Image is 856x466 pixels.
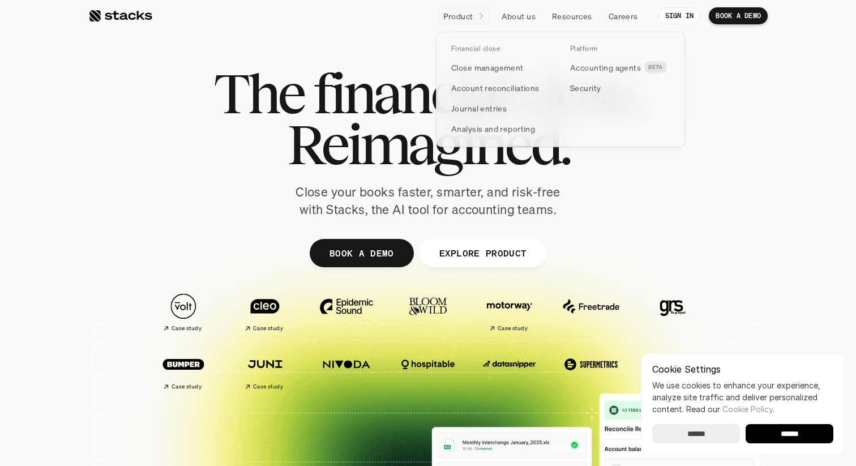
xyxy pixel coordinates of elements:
[563,57,677,78] a: Accounting agentsBETA
[652,365,833,374] p: Cookie Settings
[287,119,570,170] span: Reimagined.
[474,288,545,337] a: Case study
[648,64,663,71] h2: BETA
[709,7,768,24] a: BOOK A DEMO
[313,68,508,119] span: financial
[716,12,761,20] p: BOOK A DEMO
[502,10,536,22] p: About us
[498,325,528,332] h2: Case study
[451,123,535,135] p: Analysis and reporting
[443,10,473,22] p: Product
[495,6,542,26] a: About us
[253,325,283,332] h2: Case study
[172,325,202,332] h2: Case study
[658,7,701,24] a: SIGN IN
[444,118,558,139] a: Analysis and reporting
[602,6,645,26] a: Careers
[451,45,500,53] p: Financial close
[451,62,524,74] p: Close management
[444,98,558,118] a: Journal entries
[665,12,694,20] p: SIGN IN
[172,383,202,390] h2: Case study
[134,262,183,270] a: Privacy Policy
[329,245,394,261] p: BOOK A DEMO
[439,245,527,261] p: EXPLORE PRODUCT
[570,62,641,74] p: Accounting agents
[444,57,558,78] a: Close management
[230,288,300,337] a: Case study
[609,10,638,22] p: Careers
[230,345,300,395] a: Case study
[419,239,546,267] a: EXPLORE PRODUCT
[213,68,303,119] span: The
[148,345,219,395] a: Case study
[563,78,677,98] a: Security
[545,6,599,26] a: Resources
[652,379,833,415] p: We use cookies to enhance your experience, analyze site traffic and deliver personalized content.
[451,102,507,114] p: Journal entries
[444,78,558,98] a: Account reconciliations
[451,82,540,94] p: Account reconciliations
[637,358,708,368] p: and more
[686,404,774,414] span: Read our .
[570,45,598,53] p: Platform
[253,383,283,390] h2: Case study
[286,183,570,219] p: Close your books faster, smarter, and risk-free with Stacks, the AI tool for accounting teams.
[722,404,773,414] a: Cookie Policy
[148,288,219,337] a: Case study
[570,82,601,94] p: Security
[310,239,414,267] a: BOOK A DEMO
[552,10,592,22] p: Resources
